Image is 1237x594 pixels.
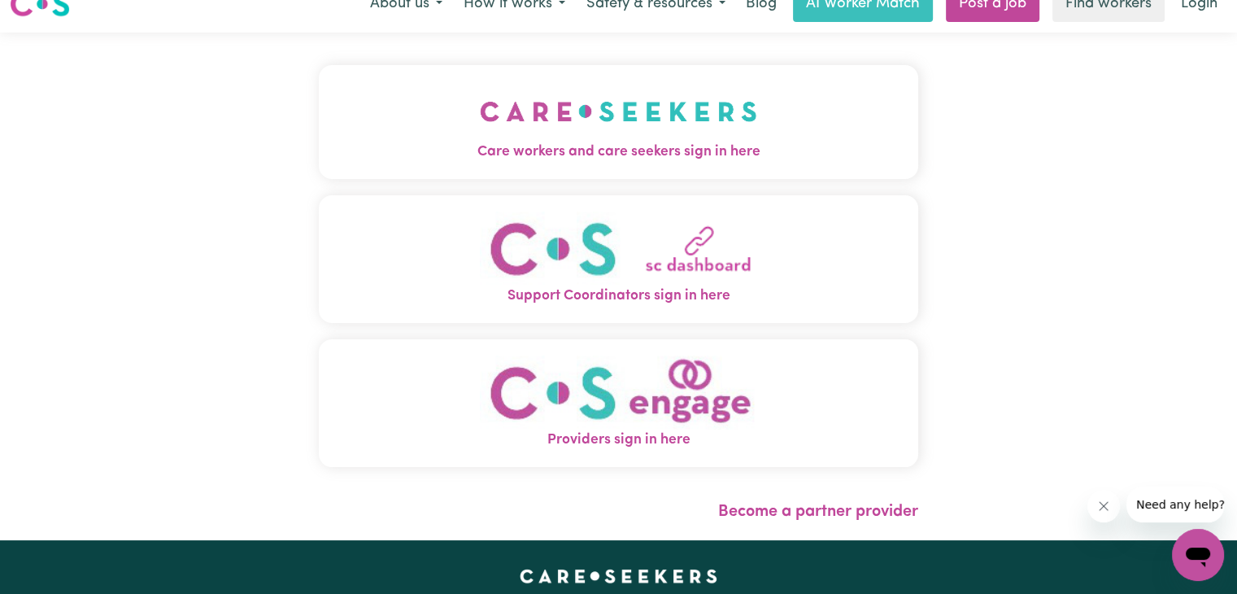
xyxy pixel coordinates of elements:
[10,11,98,24] span: Need any help?
[1126,487,1224,522] iframe: Message from company
[718,504,918,520] a: Become a partner provider
[319,339,918,467] button: Providers sign in here
[319,286,918,307] span: Support Coordinators sign in here
[319,195,918,323] button: Support Coordinators sign in here
[319,142,918,163] span: Care workers and care seekers sign in here
[1172,529,1224,581] iframe: Button to launch messaging window
[319,430,918,451] span: Providers sign in here
[1087,490,1120,522] iframe: Close message
[520,570,717,583] a: Careseekers home page
[319,65,918,179] button: Care workers and care seekers sign in here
